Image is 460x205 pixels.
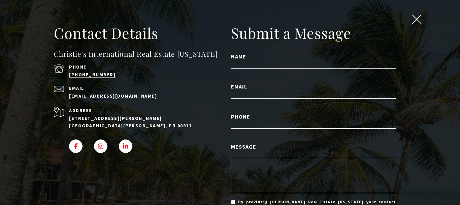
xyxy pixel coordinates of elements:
[69,86,212,91] p: Email
[69,72,116,78] a: [PHONE_NUMBER]
[231,52,396,61] label: Name
[94,139,107,153] a: INSTAGRAM
[231,24,396,43] h2: Submit a Message
[69,139,83,153] a: FACEBOOK
[69,65,212,69] p: Phone
[231,200,235,204] input: By providing [PERSON_NAME] Real Estate [US_STATE] your contact information, you acknowledge and a...
[410,14,423,26] button: close modal
[69,93,157,99] a: [EMAIL_ADDRESS][DOMAIN_NAME]
[54,49,230,59] h4: Christie's International Real Estate [US_STATE]
[231,142,396,151] label: Message
[119,139,132,153] a: LINKEDIN
[231,112,396,121] label: Phone
[231,82,396,91] label: Email
[69,107,212,114] p: Address
[69,114,212,130] p: [STREET_ADDRESS][PERSON_NAME] [GEOGRAPHIC_DATA][PERSON_NAME], PR 00911
[54,24,230,43] h2: Contact Details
